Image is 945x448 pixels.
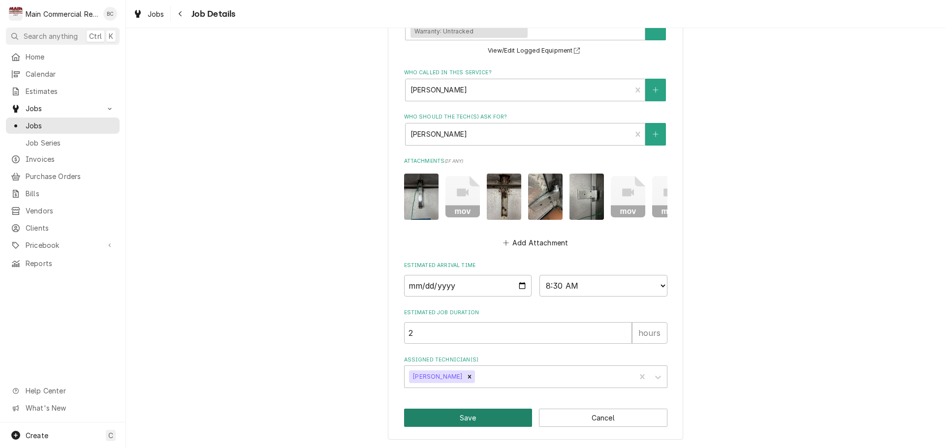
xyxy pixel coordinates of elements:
label: Assigned Technician(s) [404,356,667,364]
a: Jobs [6,118,120,134]
label: Attachments [404,157,667,165]
a: Go to What's New [6,400,120,416]
span: Jobs [26,103,100,114]
a: Home [6,49,120,65]
label: Who should the tech(s) ask for? [404,113,667,121]
label: Who called in this service? [404,69,667,77]
span: Invoices [26,154,115,164]
span: ( if any ) [444,158,463,164]
span: C [108,430,113,441]
span: Vendors [26,206,115,216]
a: Purchase Orders [6,168,120,184]
div: Estimated Arrival Time [404,262,667,297]
div: BC [103,7,117,21]
span: Search anything [24,31,78,41]
span: Ctrl [89,31,102,41]
button: Save [404,409,533,427]
span: Clients [26,223,115,233]
div: Main Commercial Refrigeration Service's Avatar [9,7,23,21]
span: Job Details [189,7,236,21]
div: Remove Mike Marchese [464,370,475,383]
span: Bills [26,188,115,199]
div: [PERSON_NAME] [409,370,464,383]
span: Calendar [26,69,115,79]
div: Estimated Job Duration [404,309,667,344]
div: Attachments [404,157,667,249]
div: Button Group [404,409,667,427]
label: Estimated Arrival Time [404,262,667,269]
svg: Create New Contact [653,87,659,93]
button: mov [445,174,480,219]
span: Reports [26,258,115,269]
button: mov [652,174,687,219]
span: Pricebook [26,240,100,250]
div: Who called in this service? [404,69,667,101]
div: Who should the tech(s) ask for? [404,113,667,145]
a: Invoices [6,151,120,167]
span: Help Center [26,386,114,396]
div: M [9,7,23,21]
button: mov [611,174,645,219]
a: Go to Jobs [6,100,120,117]
span: Estimates [26,86,115,96]
span: What's New [26,403,114,413]
span: Jobs [26,120,115,131]
a: Job Series [6,135,120,151]
button: Create New Contact [645,79,666,101]
button: Cancel [539,409,667,427]
div: Button Group Row [404,409,667,427]
a: Estimates [6,83,120,99]
input: Date [404,275,532,297]
a: Calendar [6,66,120,82]
button: Search anythingCtrlK [6,28,120,45]
span: Purchase Orders [26,171,115,181]
img: VlkNHRJzQxLMVF2coNmo [487,174,521,219]
a: Bills [6,185,120,202]
label: Estimated Job Duration [404,309,667,317]
button: Navigate back [173,6,189,22]
div: Bookkeeper Main Commercial's Avatar [103,7,117,21]
button: View/Edit Logged Equipment [486,45,585,57]
button: Create New Contact [645,123,666,146]
div: hours [632,322,667,344]
button: Add Attachment [501,236,570,249]
img: WJ7fFkMQDGqyKlGvp47S [528,174,563,219]
span: Job Series [26,138,115,148]
a: Clients [6,220,120,236]
span: Jobs [148,9,164,19]
svg: Create New Contact [653,131,659,138]
div: Assigned Technician(s) [404,356,667,388]
div: Main Commercial Refrigeration Service [26,9,98,19]
select: Time Select [539,275,667,297]
span: K [109,31,113,41]
span: Create [26,431,48,440]
img: NyPSliKUS8mrn1Iqnmyg [569,174,604,219]
img: K5iXPgvPSqWON49JDm9t [404,174,439,219]
a: Reports [6,255,120,271]
a: Vendors [6,203,120,219]
span: Home [26,52,115,62]
a: Jobs [129,6,168,22]
a: Go to Help Center [6,383,120,399]
a: Go to Pricebook [6,237,120,253]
